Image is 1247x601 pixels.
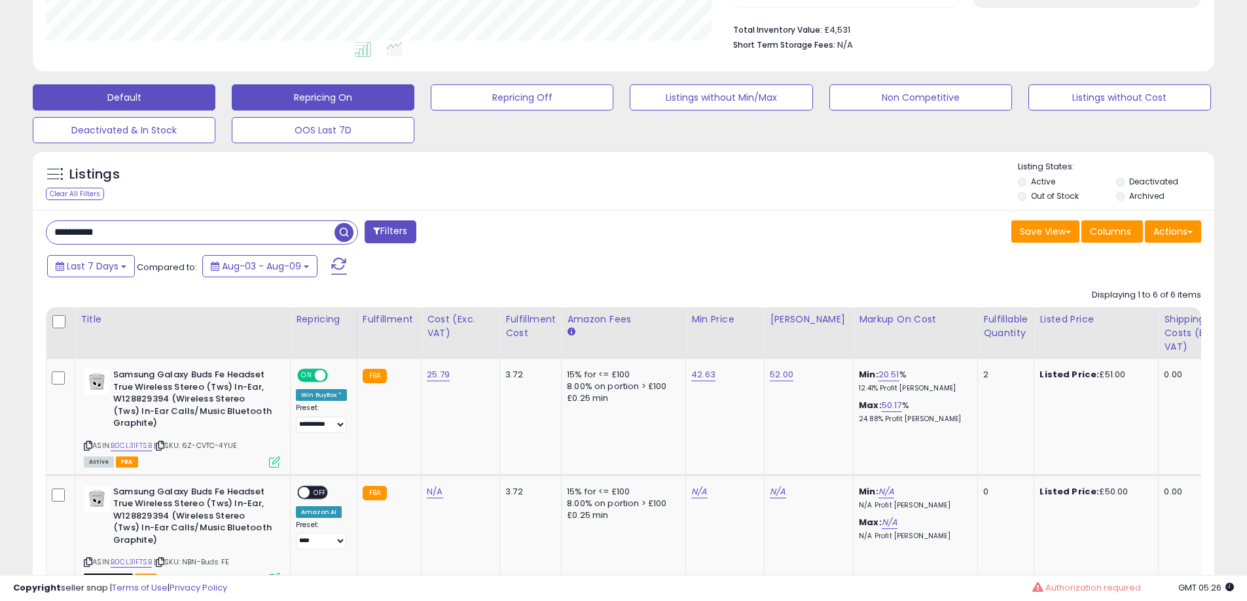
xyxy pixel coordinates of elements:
div: Fulfillment [363,313,416,326]
div: £0.25 min [567,509,676,521]
button: Repricing On [232,84,414,111]
span: Columns [1090,225,1131,238]
div: Repricing [296,313,352,326]
b: Samsung Galaxy Buds Fe Headset True Wireless Stereo (Tws) In-Ear, W128829394 (Wireless Stereo (Tw... [113,486,272,550]
div: Title [81,313,285,326]
label: Active [1031,176,1055,187]
label: Deactivated [1129,176,1178,187]
a: N/A [691,485,707,498]
a: B0CL31FTSB [111,440,152,451]
div: % [859,400,967,424]
div: Win BuyBox * [296,389,347,401]
p: Listing States: [1018,161,1214,173]
div: Preset: [296,521,347,550]
div: Preset: [296,404,347,433]
span: | SKU: 6Z-CVTC-4YUE [154,440,237,451]
div: Fulfillable Quantity [983,313,1028,340]
a: B0CL31FTSB [111,557,152,568]
h5: Listings [69,165,120,184]
div: 0.00 [1164,369,1227,381]
span: | SKU: NBN-Buds FE [154,557,229,567]
b: Max: [859,516,882,528]
img: 21fC+CDdviL._SL40_.jpg [84,369,110,395]
a: N/A [770,485,786,498]
div: Clear All Filters [46,188,104,200]
a: 52.00 [770,368,793,381]
div: Shipping Costs (Exc. VAT) [1164,313,1231,354]
div: Cost (Exc. VAT) [427,313,494,340]
button: Actions [1145,220,1201,243]
span: All listings currently available for purchase on Amazon [84,456,114,468]
b: Min: [859,485,878,498]
div: £51.00 [1039,369,1148,381]
a: N/A [427,485,443,498]
div: 8.00% on portion > £100 [567,498,676,509]
button: Filters [365,220,416,243]
button: Columns [1081,220,1143,243]
b: Samsung Galaxy Buds Fe Headset True Wireless Stereo (Tws) In-Ear, W128829394 (Wireless Stereo (Tw... [113,369,272,433]
div: £0.25 min [567,392,676,404]
span: Last 7 Days [67,260,118,273]
button: Listings without Cost [1028,84,1211,111]
div: 3.72 [505,486,551,498]
span: Authorization required [1045,581,1141,594]
div: 15% for <= £100 [567,369,676,381]
button: Default [33,84,215,111]
button: Last 7 Days [47,255,135,277]
b: Total Inventory Value: [733,24,822,35]
p: N/A Profit [PERSON_NAME] [859,532,967,541]
b: Max: [859,399,882,411]
button: OOS Last 7D [232,117,414,143]
div: Listed Price [1039,313,1153,326]
button: Aug-03 - Aug-09 [202,255,317,277]
p: 24.88% Profit [PERSON_NAME] [859,415,967,424]
div: £50.00 [1039,486,1148,498]
span: N/A [837,39,853,51]
div: [PERSON_NAME] [770,313,848,326]
div: Fulfillment Cost [505,313,556,340]
b: Listed Price: [1039,368,1099,381]
p: 12.41% Profit [PERSON_NAME] [859,384,967,393]
th: The percentage added to the cost of goods (COGS) that forms the calculator for Min & Max prices. [854,307,978,359]
a: N/A [882,516,897,529]
span: ON [298,370,315,381]
div: Displaying 1 to 6 of 6 items [1092,289,1201,301]
img: 21fC+CDdviL._SL40_.jpg [84,486,110,512]
button: Deactivated & In Stock [33,117,215,143]
span: 2025-08-17 05:26 GMT [1178,581,1234,594]
strong: Copyright [13,581,61,594]
button: Non Competitive [829,84,1012,111]
button: Save View [1011,220,1079,243]
small: Amazon Fees. [567,326,575,338]
div: seller snap | | [13,582,227,594]
a: Privacy Policy [170,581,227,594]
div: 15% for <= £100 [567,486,676,498]
a: 20.51 [878,368,899,381]
div: ASIN: [84,369,280,466]
div: % [859,369,967,393]
span: Compared to: [137,261,197,273]
div: Amazon AI [296,506,342,518]
label: Archived [1129,190,1165,201]
button: Listings without Min/Max [630,84,812,111]
div: 0.00 [1164,486,1227,498]
b: Min: [859,368,878,381]
b: Listed Price: [1039,485,1099,498]
span: Aug-03 - Aug-09 [222,260,301,273]
div: 0 [983,486,1024,498]
p: N/A Profit [PERSON_NAME] [859,501,967,510]
div: 3.72 [505,369,551,381]
b: Short Term Storage Fees: [733,39,835,50]
span: FBA [116,456,138,468]
div: Min Price [691,313,759,326]
li: £4,531 [733,21,1191,37]
a: 25.79 [427,368,450,381]
label: Out of Stock [1031,190,1079,201]
a: 42.63 [691,368,715,381]
div: 8.00% on portion > £100 [567,381,676,392]
a: N/A [878,485,894,498]
div: 2 [983,369,1024,381]
div: Markup on Cost [859,313,972,326]
small: FBA [363,369,387,383]
span: OFF [326,370,347,381]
